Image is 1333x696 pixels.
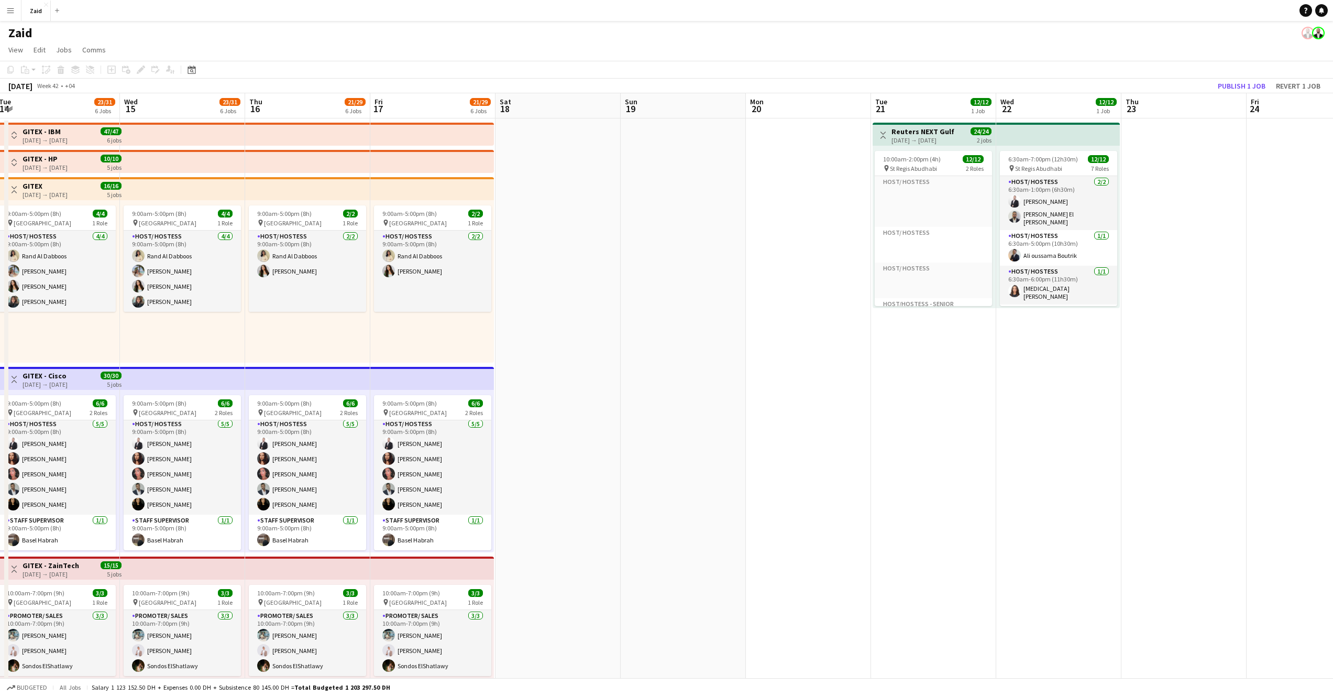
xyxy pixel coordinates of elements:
button: Budgeted [5,682,49,693]
a: Edit [29,43,50,57]
a: View [4,43,27,57]
div: +04 [65,82,75,90]
app-user-avatar: Zaid Rahmoun [1302,27,1314,39]
span: Week 42 [35,82,61,90]
app-user-avatar: Zaid Rahmoun [1312,27,1325,39]
button: Publish 1 job [1214,79,1270,93]
a: Jobs [52,43,76,57]
span: Budgeted [17,684,47,691]
div: Salary 1 123 152.50 DH + Expenses 0.00 DH + Subsistence 80 145.00 DH = [92,683,390,691]
span: View [8,45,23,55]
span: Comms [82,45,106,55]
button: Revert 1 job [1272,79,1325,93]
span: All jobs [58,683,83,691]
span: Edit [34,45,46,55]
h1: Zaid [8,25,32,41]
span: Jobs [56,45,72,55]
span: Total Budgeted 1 203 297.50 DH [294,683,390,691]
button: Zaid [21,1,51,21]
div: [DATE] [8,81,32,91]
a: Comms [78,43,110,57]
